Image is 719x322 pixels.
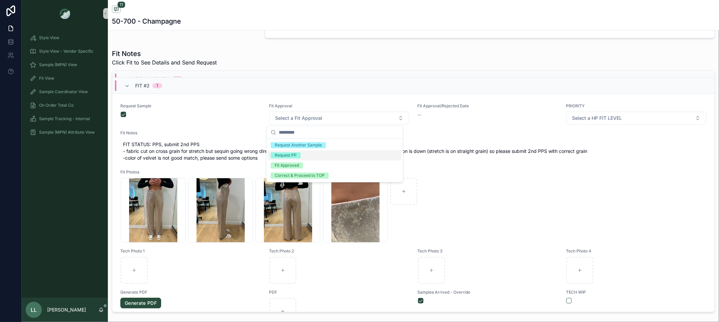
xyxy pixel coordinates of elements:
button: 11 [112,5,121,14]
span: Tech Photo 1 [120,248,261,254]
span: Fit Approval [269,103,410,109]
span: Sample (MPN) Attribute View [39,130,95,135]
div: 1 [156,83,158,88]
span: Request Sample [120,103,261,109]
span: Tech Photo 2 [269,248,410,254]
span: FIT STATUS: PPS, submit 2nd PPS - fabric cut on cross grain for stretch but sequin going wrong di... [123,141,704,161]
span: Samples Arrived - Override [418,290,558,295]
span: Tech Photo 3 [418,248,558,254]
a: Sample (MPN) View [26,59,104,71]
span: Select a HP FIT LEVEL [572,115,622,122]
span: Sample Tracking - Internal [39,116,90,122]
span: PRIORITY [566,103,707,109]
span: Fit Photos [120,169,707,175]
span: Sample Coordinator View [39,89,88,95]
button: Select Button [566,112,706,125]
div: Suggestions [267,139,403,182]
a: Sample Tracking - Internal [26,113,104,125]
span: Fit Approval/Rejected Date [418,103,558,109]
span: LL [31,306,37,314]
img: App logo [59,8,70,19]
span: Style View - Vendor Specific [39,49,93,54]
a: Sample (MPN) Attribute View [26,126,104,138]
div: 1 [177,76,178,82]
h1: Fit Notes [112,49,217,58]
div: Fit Approved [275,162,299,168]
div: Request PP [275,152,297,158]
span: Style View [39,35,59,41]
span: Fit #1 - Proto [135,76,170,82]
a: Style View [26,32,104,44]
span: Fit Notes [120,130,707,136]
span: Tech Photo 4 [566,248,707,254]
a: Generate PDF [120,298,161,308]
div: Request Another Sample [275,142,322,148]
span: On Order Total Co [39,103,73,108]
div: Correct & Proceed to TOP [275,172,325,179]
span: Select a Fit Approval [275,115,322,122]
a: Fit View [26,72,104,84]
button: Select Button [269,112,409,125]
span: -- [418,111,422,118]
span: Sample (MPN) View [39,62,77,68]
a: On Order Total Co [26,99,104,111]
p: [PERSON_NAME] [47,306,86,313]
span: Generate PDF [120,290,261,295]
span: Fit View [39,76,54,81]
a: Sample Coordinator View [26,86,104,98]
span: TECH WIP [566,290,707,295]
span: Click Fit to See Details and Send Request [112,58,217,66]
h1: 50-700 - Champagne [112,17,181,26]
span: Fit #2 [135,82,150,89]
span: 11 [117,1,125,8]
div: scrollable content [22,27,108,147]
span: PDF [269,290,410,295]
a: Style View - Vendor Specific [26,45,104,57]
